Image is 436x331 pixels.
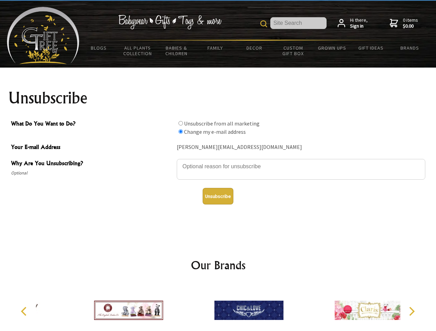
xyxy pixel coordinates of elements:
[8,90,428,106] h1: Unsubscribe
[404,304,419,319] button: Next
[390,17,418,29] a: 0 items$0.00
[118,41,157,61] a: All Plants Collection
[11,143,173,153] span: Your E-mail Address
[312,41,351,55] a: Grown Ups
[350,23,368,29] strong: Sign in
[11,169,173,177] span: Optional
[403,23,418,29] strong: $0.00
[157,41,196,61] a: Babies & Children
[184,120,260,127] label: Unsubscribe from all marketing
[178,129,183,134] input: What Do You Want to Do?
[178,121,183,126] input: What Do You Want to Do?
[235,41,274,55] a: Decor
[177,142,425,153] div: [PERSON_NAME][EMAIL_ADDRESS][DOMAIN_NAME]
[14,257,423,273] h2: Our Brands
[11,119,173,129] span: What Do You Want to Do?
[351,41,390,55] a: Gift Ideas
[11,159,173,169] span: Why Are You Unsubscribing?
[350,17,368,29] span: Hi there,
[203,188,233,204] button: Unsubscribe
[17,304,32,319] button: Previous
[270,17,327,29] input: Site Search
[274,41,313,61] a: Custom Gift Box
[7,7,79,64] img: Babyware - Gifts - Toys and more...
[177,159,425,180] textarea: Why Are You Unsubscribing?
[196,41,235,55] a: Family
[79,41,118,55] a: BLOGS
[403,17,418,29] span: 0 items
[118,15,222,29] img: Babywear - Gifts - Toys & more
[260,20,267,27] img: product search
[338,17,368,29] a: Hi there,Sign in
[390,41,429,55] a: Brands
[184,128,246,135] label: Change my e-mail address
